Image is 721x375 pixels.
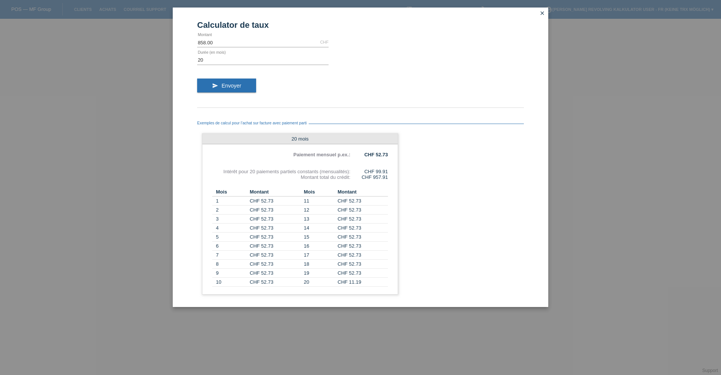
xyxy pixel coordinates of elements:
td: 14 [300,224,338,233]
td: CHF 52.73 [338,269,388,278]
th: Montant [250,187,300,197]
td: CHF 52.73 [250,224,300,233]
td: 16 [300,242,338,251]
td: 6 [212,242,250,251]
td: CHF 11.19 [338,278,388,287]
div: CHF 957.91 [350,174,388,180]
div: CHF 99.91 [350,169,388,174]
td: 18 [300,260,338,269]
td: CHF 52.73 [250,278,300,287]
span: Exemples de calcul pour l’achat sur facture avec paiement parti [197,121,309,125]
td: CHF 52.73 [250,260,300,269]
td: 8 [212,260,250,269]
div: 20 mois [202,134,398,144]
b: Paiement mensuel p.ex.: [293,152,350,157]
h1: Calculator de taux [197,20,524,30]
td: 10 [212,278,250,287]
th: Mois [212,187,250,197]
td: 9 [212,269,250,278]
td: 13 [300,215,338,224]
td: CHF 52.73 [250,242,300,251]
td: 15 [300,233,338,242]
div: CHF [320,40,329,44]
td: 17 [300,251,338,260]
th: Montant [338,187,388,197]
td: 1 [212,197,250,206]
td: 7 [212,251,250,260]
td: CHF 52.73 [338,251,388,260]
div: Intérêt pour 20 paiements partiels constants (mensualités): [212,169,350,174]
th: Mois [300,187,338,197]
div: Montant total du crédit: [212,174,350,180]
td: CHF 52.73 [338,242,388,251]
td: CHF 52.73 [250,251,300,260]
td: 3 [212,215,250,224]
b: CHF 52.73 [364,152,388,157]
td: 19 [300,269,338,278]
td: 11 [300,197,338,206]
td: CHF 52.73 [250,269,300,278]
td: CHF 52.73 [338,233,388,242]
td: 12 [300,206,338,215]
td: 20 [300,278,338,287]
td: CHF 52.73 [250,233,300,242]
td: CHF 52.73 [338,215,388,224]
td: CHF 52.73 [250,215,300,224]
td: CHF 52.73 [338,206,388,215]
span: Envoyer [222,83,241,89]
td: 2 [212,206,250,215]
button: send Envoyer [197,79,256,93]
a: close [537,9,547,18]
td: CHF 52.73 [338,260,388,269]
td: CHF 52.73 [338,224,388,233]
td: 5 [212,233,250,242]
td: CHF 52.73 [338,197,388,206]
td: 4 [212,224,250,233]
td: CHF 52.73 [250,206,300,215]
td: CHF 52.73 [250,197,300,206]
i: close [539,10,545,16]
